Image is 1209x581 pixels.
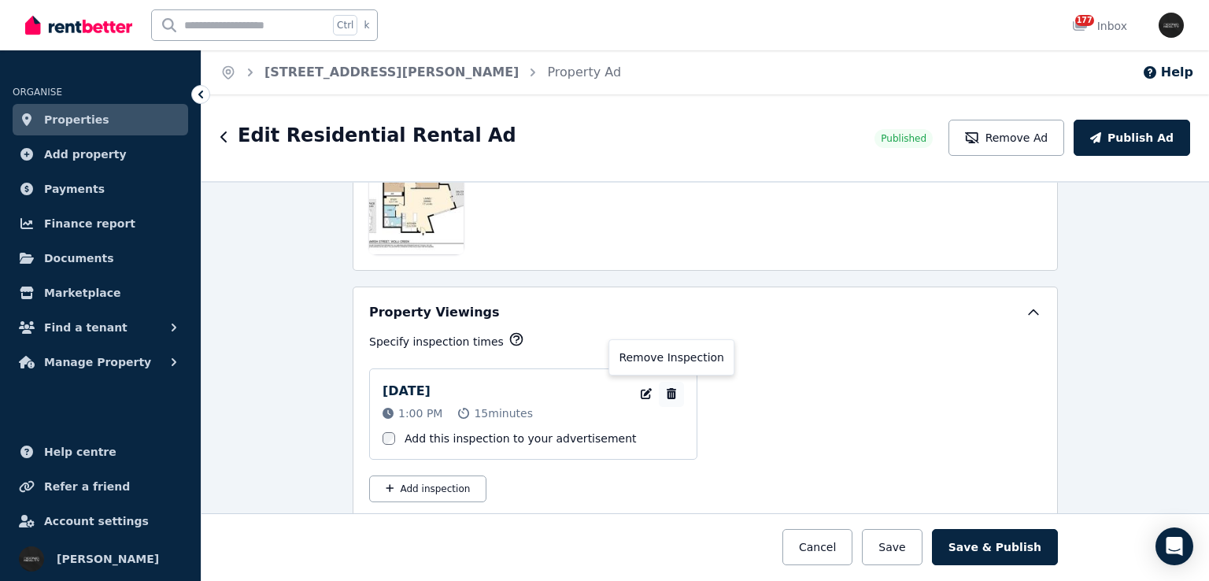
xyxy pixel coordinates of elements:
[44,283,120,302] span: Marketplace
[13,139,188,170] a: Add property
[13,242,188,274] a: Documents
[369,334,504,350] p: Specify inspection times
[862,529,922,565] button: Save
[13,346,188,378] button: Manage Property
[364,19,369,31] span: k
[398,405,442,421] span: 1:00 PM
[333,15,357,35] span: Ctrl
[1074,120,1190,156] button: Publish Ad
[13,173,188,205] a: Payments
[1142,63,1193,82] button: Help
[369,476,486,502] button: Add inspection
[238,123,516,148] h1: Edit Residential Rental Ad
[948,120,1064,156] button: Remove Ad
[13,312,188,343] button: Find a tenant
[474,405,533,421] span: 15 minutes
[782,529,852,565] button: Cancel
[264,65,519,80] a: [STREET_ADDRESS][PERSON_NAME]
[1075,15,1094,26] span: 177
[25,13,132,37] img: RentBetter
[13,104,188,135] a: Properties
[44,249,114,268] span: Documents
[44,214,135,233] span: Finance report
[881,132,926,145] span: Published
[19,546,44,572] img: Tim Troy
[44,110,109,129] span: Properties
[201,50,640,94] nav: Breadcrumb
[13,505,188,537] a: Account settings
[57,550,159,568] span: [PERSON_NAME]
[44,442,116,461] span: Help centre
[44,179,105,198] span: Payments
[405,431,637,446] label: Add this inspection to your advertisement
[13,208,188,239] a: Finance report
[1155,527,1193,565] div: Open Intercom Messenger
[1159,13,1184,38] img: Tim Troy
[369,303,500,322] h5: Property Viewings
[13,277,188,309] a: Marketplace
[44,318,128,337] span: Find a tenant
[383,382,431,401] p: [DATE]
[547,65,621,80] a: Property Ad
[44,512,149,531] span: Account settings
[13,87,62,98] span: ORGANISE
[932,529,1058,565] button: Save & Publish
[44,353,151,372] span: Manage Property
[44,477,130,496] span: Refer a friend
[1072,18,1127,34] div: Inbox
[13,471,188,502] a: Refer a friend
[13,436,188,468] a: Help centre
[44,145,127,164] span: Add property
[608,339,734,376] div: Remove Inspection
